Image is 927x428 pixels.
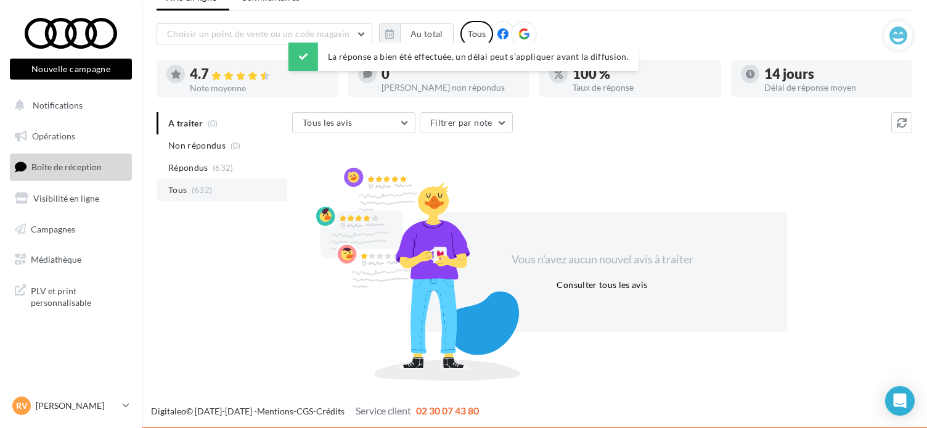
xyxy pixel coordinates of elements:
span: Non répondus [168,139,226,152]
span: Visibilité en ligne [33,193,99,204]
span: (632) [213,163,234,173]
a: Digitaleo [151,406,186,416]
p: [PERSON_NAME] [36,400,118,412]
button: Choisir un point de vente ou un code magasin [157,23,372,44]
span: Service client [356,405,411,416]
div: 0 [382,67,520,81]
a: RV [PERSON_NAME] [10,394,132,418]
div: 100 % [573,67,711,81]
span: Tous les avis [303,117,353,128]
a: Crédits [316,406,345,416]
button: Nouvelle campagne [10,59,132,80]
div: Vous n'avez aucun nouvel avis à traiter [496,252,708,268]
button: Au total [379,23,454,44]
button: Consulter tous les avis [552,278,652,292]
span: Opérations [32,131,75,141]
span: Boîte de réception [31,162,102,172]
div: [PERSON_NAME] non répondus [382,83,520,92]
div: 4.7 [190,67,329,81]
span: PLV et print personnalisable [31,282,127,309]
span: Répondus [168,162,208,174]
a: Visibilité en ligne [7,186,134,212]
span: RV [16,400,28,412]
button: Notifications [7,93,129,118]
div: Délai de réponse moyen [764,83,903,92]
div: Taux de réponse [573,83,711,92]
a: CGS [296,406,313,416]
a: Opérations [7,123,134,149]
div: Tous [460,21,493,47]
button: Tous les avis [292,112,415,133]
div: La réponse a bien été effectuée, un délai peut s’appliquer avant la diffusion. [288,43,639,71]
span: Choisir un point de vente ou un code magasin [167,28,349,39]
div: 14 jours [764,67,903,81]
a: Médiathèque [7,247,134,273]
button: Au total [400,23,454,44]
span: Médiathèque [31,254,81,265]
a: PLV et print personnalisable [7,278,134,314]
div: Open Intercom Messenger [885,386,915,416]
span: Tous [168,184,187,196]
span: (0) [231,141,241,150]
a: Mentions [257,406,293,416]
a: Boîte de réception [7,154,134,180]
div: Note moyenne [190,84,329,93]
span: (632) [192,185,213,195]
span: © [DATE]-[DATE] - - - [151,406,479,416]
span: Notifications [33,100,83,110]
a: Campagnes [7,216,134,242]
span: Campagnes [31,223,75,234]
span: 02 30 07 43 80 [416,405,479,416]
button: Filtrer par note [420,112,513,133]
